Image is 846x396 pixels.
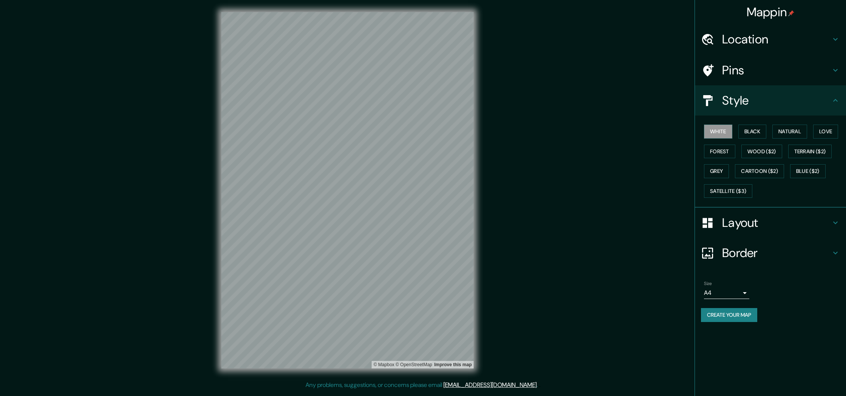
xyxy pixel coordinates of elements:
a: Mapbox [374,362,394,367]
button: Love [813,125,838,139]
button: Cartoon ($2) [735,164,784,178]
h4: Location [722,32,831,47]
p: Any problems, suggestions, or concerns please email . [306,381,538,390]
button: Wood ($2) [741,145,782,159]
iframe: Help widget launcher [779,367,838,388]
a: Map feedback [434,362,472,367]
button: Black [738,125,767,139]
h4: Mappin [747,5,795,20]
button: Forest [704,145,735,159]
h4: Style [722,93,831,108]
button: Satellite ($3) [704,184,752,198]
div: . [538,381,539,390]
canvas: Map [221,12,474,368]
button: Create your map [701,308,757,322]
h4: Pins [722,63,831,78]
h4: Border [722,245,831,260]
div: Style [695,85,846,116]
div: Location [695,24,846,54]
button: Blue ($2) [790,164,826,178]
button: Grey [704,164,729,178]
div: A4 [704,287,749,299]
div: Layout [695,208,846,238]
label: Size [704,280,712,287]
div: Pins [695,55,846,85]
div: Border [695,238,846,268]
img: pin-icon.png [788,10,794,16]
a: [EMAIL_ADDRESS][DOMAIN_NAME] [443,381,537,389]
button: Terrain ($2) [788,145,832,159]
button: Natural [772,125,807,139]
h4: Layout [722,215,831,230]
button: White [704,125,732,139]
a: OpenStreetMap [395,362,432,367]
div: . [539,381,540,390]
